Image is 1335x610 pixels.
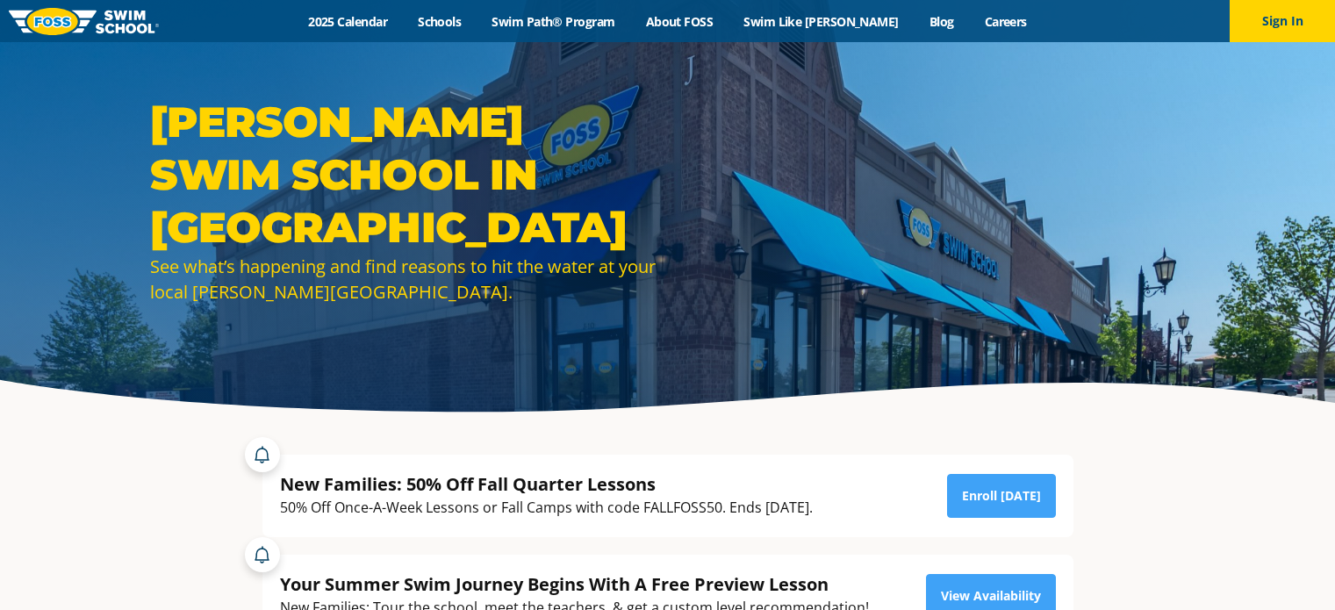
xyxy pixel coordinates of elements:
a: Schools [403,13,477,30]
div: New Families: 50% Off Fall Quarter Lessons [280,472,813,496]
a: Blog [914,13,969,30]
a: 2025 Calendar [293,13,403,30]
a: Swim Path® Program [477,13,630,30]
h1: [PERSON_NAME] Swim School in [GEOGRAPHIC_DATA] [150,96,659,254]
div: 50% Off Once-A-Week Lessons or Fall Camps with code FALLFOSS50. Ends [DATE]. [280,496,813,520]
img: FOSS Swim School Logo [9,8,159,35]
a: Enroll [DATE] [947,474,1056,518]
a: Careers [969,13,1042,30]
div: Your Summer Swim Journey Begins With A Free Preview Lesson [280,572,869,596]
a: Swim Like [PERSON_NAME] [729,13,915,30]
div: See what’s happening and find reasons to hit the water at your local [PERSON_NAME][GEOGRAPHIC_DATA]. [150,254,659,305]
a: About FOSS [630,13,729,30]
